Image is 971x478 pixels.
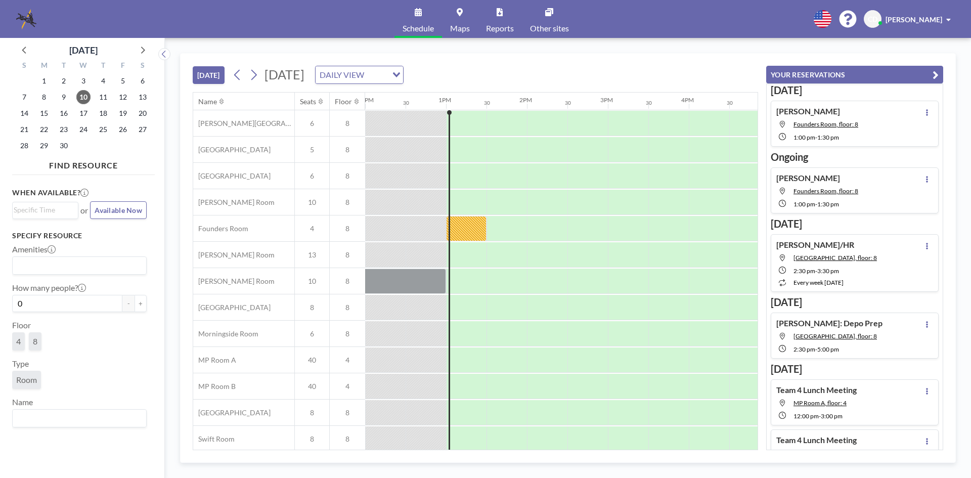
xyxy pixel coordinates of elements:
span: Tuesday, September 23, 2025 [57,122,71,137]
span: 10 [295,277,329,286]
div: W [74,60,94,73]
h4: Team 4 Lunch Meeting [776,385,857,395]
input: Search for option [14,204,72,215]
span: 8 [330,145,365,154]
span: 8 [330,198,365,207]
div: 4PM [681,96,694,104]
span: West End Room, floor: 8 [793,254,877,262]
span: 8 [330,408,365,417]
span: Sunday, September 28, 2025 [17,139,31,153]
span: Founders Room, floor: 8 [793,187,858,195]
span: 5:00 PM [817,345,839,353]
span: 6 [295,329,329,338]
span: Saturday, September 27, 2025 [136,122,150,137]
span: 8 [295,434,329,444]
span: [PERSON_NAME][GEOGRAPHIC_DATA] [193,119,294,128]
span: Thursday, September 11, 2025 [96,90,110,104]
span: - [815,345,817,353]
span: [PERSON_NAME] Room [193,250,275,259]
h3: [DATE] [771,363,939,375]
div: 2PM [519,96,532,104]
span: Friday, September 26, 2025 [116,122,130,137]
span: - [815,267,817,275]
span: 3:30 PM [817,267,839,275]
span: Friday, September 19, 2025 [116,106,130,120]
input: Search for option [14,259,141,272]
span: Monday, September 15, 2025 [37,106,51,120]
span: Thursday, September 18, 2025 [96,106,110,120]
span: 1:30 PM [817,200,839,208]
span: 6 [295,119,329,128]
span: 1:30 PM [817,134,839,141]
span: Founders Room, floor: 8 [793,120,858,128]
span: MP Room A, floor: 4 [793,399,847,407]
span: Wednesday, September 10, 2025 [76,90,91,104]
span: 8 [330,434,365,444]
span: Tuesday, September 9, 2025 [57,90,71,104]
h3: [DATE] [771,84,939,97]
span: 8 [330,277,365,286]
span: Monday, September 29, 2025 [37,139,51,153]
span: 8 [33,336,37,346]
span: 2:30 PM [793,267,815,275]
div: S [133,60,152,73]
span: Other sites [530,24,569,32]
span: Tuesday, September 2, 2025 [57,74,71,88]
input: Search for option [367,68,386,81]
h3: [DATE] [771,218,939,230]
span: Founders Room [193,224,248,233]
h4: [PERSON_NAME]/HR [776,240,854,250]
button: - [122,295,135,312]
span: Wednesday, September 24, 2025 [76,122,91,137]
span: - [815,200,817,208]
h3: Ongoing [771,151,939,163]
span: 8 [330,303,365,312]
h4: FIND RESOURCE [12,156,155,170]
span: Room [16,375,37,385]
span: 8 [330,329,365,338]
h3: Specify resource [12,231,147,240]
div: S [15,60,34,73]
div: [DATE] [69,43,98,57]
img: organization-logo [16,9,36,29]
span: [GEOGRAPHIC_DATA] [193,145,271,154]
span: [DATE] [264,67,304,82]
span: 4 [295,224,329,233]
span: 4 [330,382,365,391]
span: 13 [295,250,329,259]
span: 6 [295,171,329,181]
span: Monday, September 8, 2025 [37,90,51,104]
label: Floor [12,320,31,330]
div: Seats [300,97,316,106]
div: M [34,60,54,73]
span: Wednesday, September 3, 2025 [76,74,91,88]
h4: Team 4 Lunch Meeting [776,435,857,445]
span: 4 [330,356,365,365]
span: 10 [295,198,329,207]
span: Thursday, September 25, 2025 [96,122,110,137]
div: T [93,60,113,73]
div: Search for option [13,202,78,218]
span: [PERSON_NAME] Room [193,277,275,286]
span: [GEOGRAPHIC_DATA] [193,408,271,417]
span: every week [DATE] [793,279,844,286]
span: Thursday, September 4, 2025 [96,74,110,88]
span: 8 [295,408,329,417]
h4: [PERSON_NAME]: Depo Prep [776,318,882,328]
span: 8 [330,224,365,233]
span: Saturday, September 6, 2025 [136,74,150,88]
div: 1PM [438,96,451,104]
span: Reports [486,24,514,32]
span: Saturday, September 13, 2025 [136,90,150,104]
input: Search for option [14,412,141,425]
div: Search for option [13,410,146,427]
span: 1:00 PM [793,134,815,141]
span: Wednesday, September 17, 2025 [76,106,91,120]
span: 2:30 PM [793,345,815,353]
div: Floor [335,97,352,106]
span: Friday, September 5, 2025 [116,74,130,88]
span: Maps [450,24,470,32]
span: Swift Room [193,434,235,444]
span: - [815,134,817,141]
span: 12:00 PM [793,412,819,420]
